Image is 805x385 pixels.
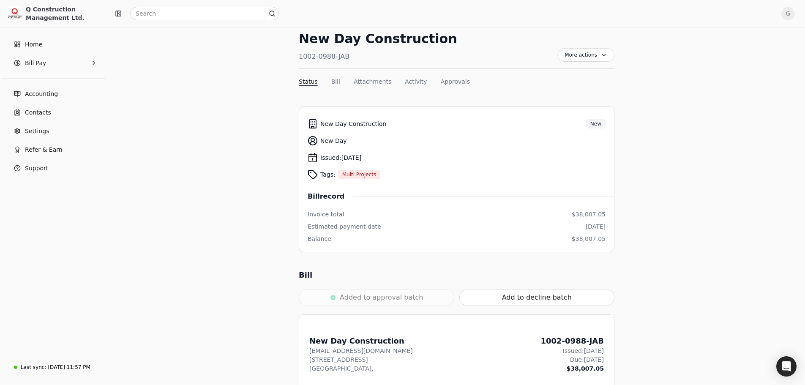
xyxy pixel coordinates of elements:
[25,127,49,136] span: Settings
[25,40,42,49] span: Home
[320,137,347,145] span: New Day
[590,120,601,128] span: New
[541,347,604,355] div: Issued: [DATE]
[299,52,457,62] div: 1002-0988-JAB
[299,269,321,281] div: Bill
[3,85,104,102] a: Accounting
[309,355,413,364] div: [STREET_ADDRESS]
[557,48,614,62] button: More actions
[7,6,22,21] img: 3171ca1f-602b-4dfe-91f0-0ace091e1481.jpeg
[308,222,381,231] div: Estimated payment date
[354,77,391,86] button: Attachments
[331,77,340,86] button: Bill
[299,29,457,48] div: New Day Construction
[342,171,376,178] span: Multi Projects
[572,210,606,219] div: $38,007.05
[3,36,104,53] a: Home
[320,120,386,128] span: New Day Construction
[405,77,427,86] button: Activity
[541,355,604,364] div: Due: [DATE]
[776,356,797,377] div: Open Intercom Messenger
[3,104,104,121] a: Contacts
[586,222,606,231] div: [DATE]
[299,77,318,86] button: Status
[21,363,46,371] div: Last sync:
[459,289,615,306] button: Add to decline batch
[308,191,353,202] span: Bill record
[309,347,413,355] div: [EMAIL_ADDRESS][DOMAIN_NAME]
[3,123,104,139] a: Settings
[320,153,361,162] span: Issued: [DATE]
[25,59,46,68] span: Bill Pay
[3,360,104,375] a: Last sync:[DATE] 11:57 PM
[3,160,104,177] button: Support
[441,77,470,86] button: Approvals
[25,108,51,117] span: Contacts
[541,364,604,373] div: $38,007.05
[308,210,344,219] div: Invoice total
[541,335,604,347] div: 1002-0988-JAB
[130,7,279,20] input: Search
[3,141,104,158] button: Refer & Earn
[26,5,101,22] div: Q Construction Management Ltd.
[25,164,48,173] span: Support
[309,335,413,347] div: New Day Construction
[309,364,413,373] div: [GEOGRAPHIC_DATA],
[48,363,90,371] div: [DATE] 11:57 PM
[25,90,58,98] span: Accounting
[781,7,795,20] button: G
[3,55,104,71] button: Bill Pay
[572,235,606,243] div: $38,007.05
[320,170,336,179] span: Tags:
[25,145,63,154] span: Refer & Earn
[308,235,331,243] div: Balance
